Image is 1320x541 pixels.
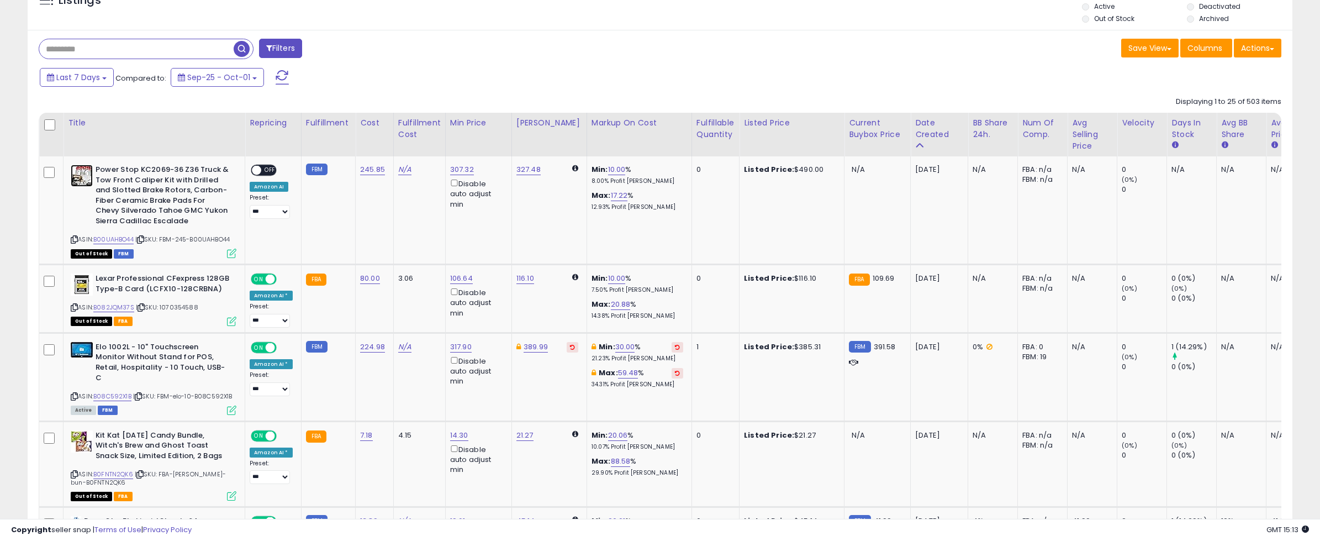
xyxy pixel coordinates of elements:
div: BB Share 24h. [973,117,1013,140]
button: Actions [1234,39,1281,57]
button: Save View [1121,39,1179,57]
b: Min: [592,273,608,283]
div: 0 (0%) [1171,450,1216,460]
div: ASIN: [71,274,236,325]
b: Min: [599,342,615,352]
div: N/A [1271,342,1307,352]
span: N/A [852,430,865,440]
button: Filters [259,39,302,58]
b: Listed Price: [744,342,794,352]
a: 317.90 [450,342,472,353]
span: Columns [1187,43,1222,54]
div: Fulfillment Cost [398,117,441,140]
span: Compared to: [115,73,166,83]
div: % [592,430,683,451]
p: 34.31% Profit [PERSON_NAME] [592,381,683,388]
div: $116.10 [744,274,836,283]
div: Title [68,117,240,129]
small: (0%) [1122,284,1137,293]
span: | SKU: FBM-elo-10-B08C592X1B [133,392,233,401]
div: Fulfillment [306,117,351,129]
span: All listings that are currently out of stock and unavailable for purchase on Amazon [71,317,112,326]
div: FBM: n/a [1022,175,1059,185]
img: 31VkyDH90+L._SL40_.jpg [71,342,93,358]
span: Sep-25 - Oct-01 [187,72,250,83]
a: 20.88 [611,299,631,310]
div: Disable auto adjust min [450,443,503,475]
b: Kit Kat [DATE] Candy Bundle, Witch's Brew and Ghost Toast Snack Size, Limited Edition, 2 Bags [96,430,230,464]
div: [DATE] [915,342,959,352]
div: % [592,191,683,211]
div: 0 (0%) [1171,430,1216,440]
button: Sep-25 - Oct-01 [171,68,264,87]
b: Max: [599,367,618,378]
b: Lexar Professional CFexpress 128GB Type-B Card (LCFX10-128CRBNA) [96,274,230,297]
div: 0% [973,342,1009,352]
span: FBA [114,492,133,501]
small: FBA [306,430,326,443]
div: FBM: n/a [1022,440,1059,450]
div: % [592,165,683,185]
div: Min Price [450,117,507,129]
a: 389.99 [524,342,548,353]
span: OFF [275,431,293,440]
a: N/A [398,164,411,175]
div: 4.15 [398,430,437,440]
div: Num of Comp. [1022,117,1063,140]
a: B08C592X1B [93,392,131,401]
div: N/A [1221,342,1258,352]
a: 88.58 [611,456,631,467]
img: 51jI5sT2fTS._SL40_.jpg [71,274,93,296]
div: FBA: n/a [1022,430,1059,440]
a: 327.48 [516,164,541,175]
p: 14.38% Profit [PERSON_NAME] [592,312,683,320]
div: Amazon AI * [250,291,293,301]
p: 12.93% Profit [PERSON_NAME] [592,203,683,211]
span: | SKU: FBA-[PERSON_NAME]-bun-B0FNTN2QK6 [71,470,226,486]
div: $490.00 [744,165,836,175]
div: Markup on Cost [592,117,687,129]
span: FBM [98,406,118,415]
strong: Copyright [11,524,51,535]
div: 0 [1122,362,1166,372]
div: FBM: 19 [1022,352,1059,362]
span: OFF [261,166,279,175]
p: 10.07% Profit [PERSON_NAME] [592,443,683,451]
div: % [592,456,683,477]
a: N/A [398,342,411,353]
small: FBM [306,341,328,353]
div: 0 [1122,342,1166,352]
img: 512x-4LV3aL._SL40_.jpg [71,165,93,187]
b: Elo 1002L - 10" Touchscreen Monitor Without Stand for POS, Retail, Hospitality - 10 Touch, USB-C [96,342,230,386]
b: Min: [592,164,608,175]
div: Fulfillable Quantity [696,117,735,140]
b: Power Stop KC2069-36 Z36 Truck & Tow Front Caliper Kit with Drilled and Slotted Brake Rotors, Car... [96,165,230,229]
div: 0 [1122,165,1166,175]
div: Preset: [250,303,293,328]
div: N/A [1072,430,1108,440]
small: Days In Stock. [1171,140,1178,150]
small: FBM [306,164,328,175]
div: Avg Win Price [1271,117,1311,140]
div: Preset: [250,194,293,219]
b: Listed Price: [744,430,794,440]
div: FBA: n/a [1022,165,1059,175]
a: 21.27 [516,430,534,441]
span: FBA [114,317,133,326]
div: 0 (0%) [1171,362,1216,372]
a: 14.30 [450,430,468,441]
div: % [592,274,683,294]
div: Avg Selling Price [1072,117,1112,152]
div: Amazon AI * [250,359,293,369]
img: 51pqRYK2FUL._SL40_.jpg [71,430,93,453]
b: Max: [592,190,611,201]
div: 3.06 [398,274,437,283]
a: 116.10 [516,273,534,284]
div: Current Buybox Price [849,117,906,140]
a: 307.32 [450,164,474,175]
small: (0%) [1122,175,1137,184]
small: (0%) [1122,353,1137,361]
span: OFF [275,275,293,284]
span: All listings currently available for purchase on Amazon [71,406,96,415]
div: % [592,342,683,363]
